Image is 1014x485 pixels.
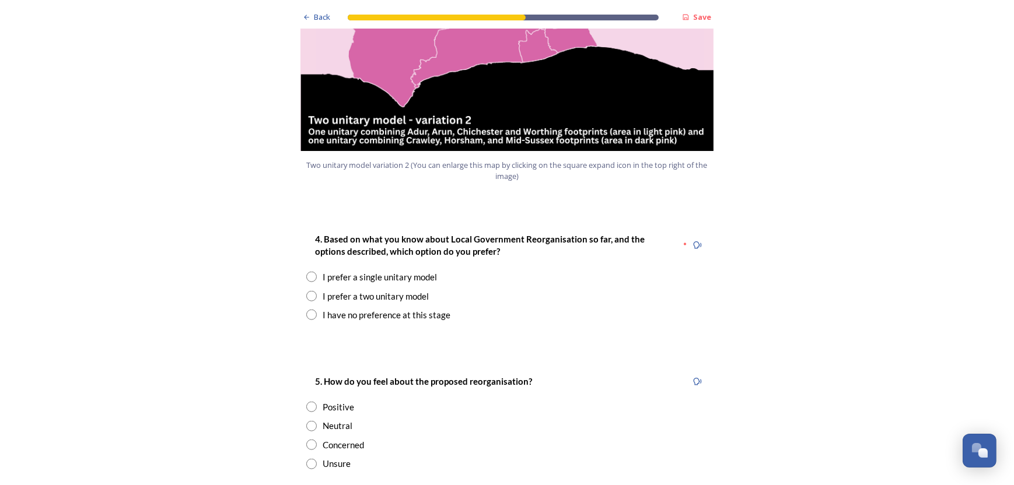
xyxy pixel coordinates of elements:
strong: 4. Based on what you know about Local Government Reorganisation so far, and the options described... [315,234,646,256]
div: Concerned [323,438,364,452]
div: Positive [323,400,354,414]
span: Back [314,12,330,23]
strong: Save [693,12,711,22]
button: Open Chat [963,434,996,468]
span: Two unitary model variation 2 (You can enlarge this map by clicking on the square expand icon in ... [306,160,708,182]
strong: 5. How do you feel about the proposed reorganisation? [315,376,532,386]
div: I have no preference at this stage [323,308,450,322]
div: I prefer a two unitary model [323,290,429,303]
div: Neutral [323,419,352,433]
div: I prefer a single unitary model [323,270,437,284]
div: Unsure [323,457,351,470]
